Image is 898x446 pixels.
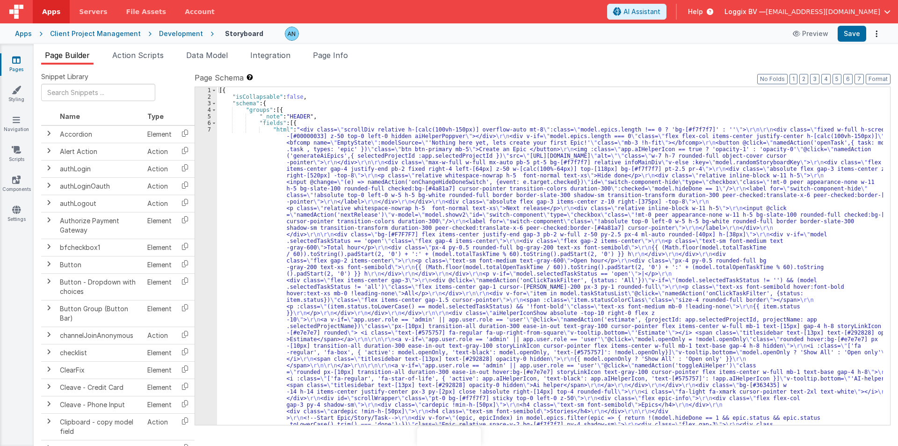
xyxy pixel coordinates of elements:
[757,74,788,84] button: No Folds
[144,143,175,160] td: Action
[144,327,175,344] td: Action
[79,7,107,16] span: Servers
[56,273,144,300] td: Button - Dropdown with choices
[855,74,864,84] button: 7
[126,7,167,16] span: File Assets
[15,29,32,38] div: Apps
[799,74,808,84] button: 2
[56,327,144,344] td: channelJoinAnonymous
[56,361,144,379] td: ClearFix
[789,74,797,84] button: 1
[607,4,666,20] button: AI Assistant
[41,84,155,101] input: Search Snippets ...
[870,27,883,40] button: Options
[50,29,141,38] div: Client Project Management
[843,74,853,84] button: 6
[42,7,60,16] span: Apps
[195,94,217,100] div: 2
[56,344,144,361] td: checklist
[833,74,841,84] button: 5
[144,239,175,256] td: Element
[144,344,175,361] td: Element
[144,273,175,300] td: Element
[144,125,175,143] td: Element
[285,27,298,40] img: f1d78738b441ccf0e1fcb79415a71bae
[186,51,228,60] span: Data Model
[56,160,144,177] td: authLogin
[56,195,144,212] td: authLogout
[195,113,217,120] div: 5
[159,29,203,38] div: Development
[144,361,175,379] td: Element
[144,212,175,239] td: Element
[41,72,88,81] span: Snippet Library
[195,87,217,94] div: 1
[56,177,144,195] td: authLoginOauth
[144,256,175,273] td: Element
[688,7,703,16] span: Help
[810,74,819,84] button: 3
[866,74,891,84] button: Format
[144,300,175,327] td: Element
[144,413,175,440] td: Action
[56,379,144,396] td: Cleave - Credit Card
[417,426,481,446] iframe: Marker.io feedback button
[724,7,766,16] span: Loggix BV —
[623,7,660,16] span: AI Assistant
[195,72,244,83] span: Page Schema
[56,396,144,413] td: Cleave - Phone Input
[56,256,144,273] td: Button
[787,26,834,41] button: Preview
[821,74,831,84] button: 4
[195,107,217,113] div: 4
[147,112,164,120] span: Type
[724,7,891,16] button: Loggix BV — [EMAIL_ADDRESS][DOMAIN_NAME]
[56,125,144,143] td: Accordion
[144,195,175,212] td: Action
[60,112,80,120] span: Name
[195,100,217,107] div: 3
[144,177,175,195] td: Action
[313,51,348,60] span: Page Info
[112,51,164,60] span: Action Scripts
[56,143,144,160] td: Alert Action
[250,51,290,60] span: Integration
[144,160,175,177] td: Action
[45,51,90,60] span: Page Builder
[56,212,144,239] td: Authorize Payment Gateway
[195,120,217,126] div: 6
[56,239,144,256] td: bfcheckbox1
[225,30,263,37] h4: Storyboard
[56,300,144,327] td: Button Group (Button Bar)
[766,7,880,16] span: [EMAIL_ADDRESS][DOMAIN_NAME]
[144,379,175,396] td: Element
[144,396,175,413] td: Element
[838,26,866,42] button: Save
[56,413,144,440] td: Clipboard - copy model field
